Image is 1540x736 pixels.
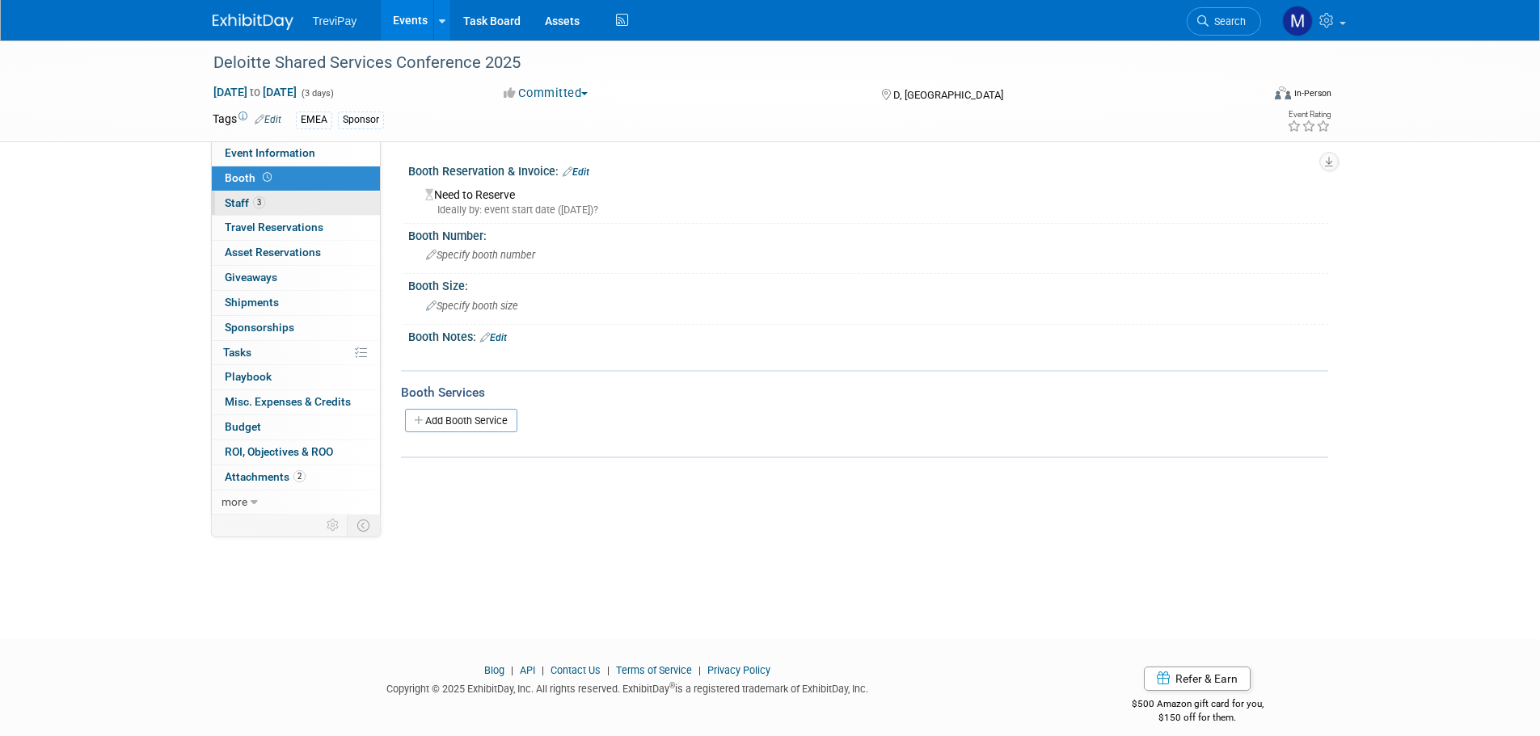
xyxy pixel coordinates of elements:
[212,365,380,389] a: Playbook
[212,341,380,365] a: Tasks
[225,246,321,259] span: Asset Reservations
[1282,6,1313,36] img: Maiia Khasina
[225,146,315,159] span: Event Information
[212,415,380,439] a: Budget
[293,470,306,482] span: 2
[1209,15,1246,27] span: Search
[401,384,1328,402] div: Booth Services
[498,85,594,102] button: Committed
[212,390,380,414] a: Misc. Expenses & Credits
[259,171,275,183] span: Booth not reserved yet
[563,166,589,178] a: Edit
[208,48,1237,78] div: Deloitte Shared Services Conference 2025
[225,171,275,184] span: Booth
[296,111,332,128] div: EMEA
[507,664,517,676] span: |
[347,515,380,536] td: Toggle Event Tabs
[213,678,1044,696] div: Copyright © 2025 ExhibitDay, Inc. All rights reserved. ExhibitDay is a registered trademark of Ex...
[603,664,614,676] span: |
[694,664,705,676] span: |
[408,224,1328,244] div: Booth Number:
[1287,111,1331,119] div: Event Rating
[222,495,247,508] span: more
[225,321,294,334] span: Sponsorships
[420,183,1316,217] div: Need to Reserve
[408,159,1328,180] div: Booth Reservation & Invoice:
[707,664,770,676] a: Privacy Policy
[893,89,1003,101] span: D, [GEOGRAPHIC_DATA]
[213,14,293,30] img: ExhibitDay
[1067,711,1328,725] div: $150 off for them.
[480,332,507,343] a: Edit
[212,141,380,166] a: Event Information
[212,490,380,515] a: more
[247,86,263,99] span: to
[212,440,380,465] a: ROI, Objectives & ROO
[538,664,548,676] span: |
[425,203,1316,217] div: Ideally by: event start date ([DATE])?
[405,409,517,432] a: Add Booth Service
[225,470,306,483] span: Attachments
[1067,687,1328,724] div: $500 Amazon gift card for you,
[212,465,380,490] a: Attachments2
[255,114,281,125] a: Edit
[212,241,380,265] a: Asset Reservations
[1187,7,1261,36] a: Search
[300,88,334,99] span: (3 days)
[212,291,380,315] a: Shipments
[1293,87,1331,99] div: In-Person
[313,15,357,27] span: TreviPay
[426,249,535,261] span: Specify booth number
[551,664,601,676] a: Contact Us
[616,664,692,676] a: Terms of Service
[1144,667,1251,691] a: Refer & Earn
[225,196,265,209] span: Staff
[1166,84,1332,108] div: Event Format
[319,515,348,536] td: Personalize Event Tab Strip
[225,445,333,458] span: ROI, Objectives & ROO
[223,346,251,359] span: Tasks
[338,111,384,128] div: Sponsor
[212,166,380,191] a: Booth
[408,325,1328,346] div: Booth Notes:
[212,316,380,340] a: Sponsorships
[212,266,380,290] a: Giveaways
[225,221,323,233] span: Travel Reservations
[426,300,518,312] span: Specify booth size
[669,681,675,690] sup: ®
[408,274,1328,294] div: Booth Size:
[484,664,504,676] a: Blog
[225,271,277,284] span: Giveaways
[520,664,535,676] a: API
[225,395,351,408] span: Misc. Expenses & Credits
[225,370,272,383] span: Playbook
[212,216,380,240] a: Travel Reservations
[1275,86,1291,99] img: Format-Inperson.png
[225,420,261,433] span: Budget
[213,85,297,99] span: [DATE] [DATE]
[225,296,279,309] span: Shipments
[213,111,281,129] td: Tags
[212,191,380,216] a: Staff3
[253,196,265,208] span: 3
